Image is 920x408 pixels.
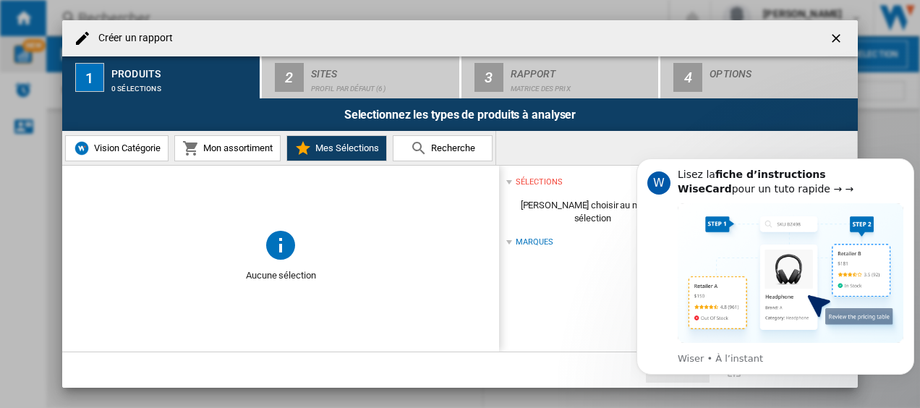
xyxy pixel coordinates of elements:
span: Aucune sélection [62,262,499,289]
button: 1 Produits 0 sélections [62,56,261,98]
ng-md-icon: getI18NText('BUTTONS.CLOSE_DIALOG') [829,31,846,48]
div: sélections [516,177,562,188]
button: Recherche [393,135,493,161]
button: Mes Sélections [286,135,387,161]
div: Matrice des prix [511,77,653,93]
div: Options [710,62,852,77]
button: getI18NText('BUTTONS.CLOSE_DIALOG') [823,24,852,53]
span: Mes Sélections [312,143,379,153]
span: [PERSON_NAME] choisir au moins 1 sélection [506,192,678,232]
div: Selectionnez les types de produits à analyser [62,98,858,131]
div: Produits [111,62,254,77]
button: 4 Options [660,56,858,98]
div: 2 [275,63,304,92]
button: 3 Rapport Matrice des prix [461,56,660,98]
div: Marques [516,237,553,248]
div: 3 [474,63,503,92]
span: Recherche [427,143,475,153]
span: Vision Catégorie [90,143,161,153]
div: Rapport [511,62,653,77]
button: 2 Sites Profil par défaut (6) [262,56,461,98]
img: wiser-icon-blue.png [73,140,90,157]
button: Vision Catégorie [65,135,169,161]
div: Sites [311,62,453,77]
div: 4 [673,63,702,92]
div: 1 [75,63,104,92]
div: Profil par défaut (6) [311,77,453,93]
button: Mon assortiment [174,135,281,161]
div: 0 sélections [111,77,254,93]
span: Mon assortiment [200,143,273,153]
